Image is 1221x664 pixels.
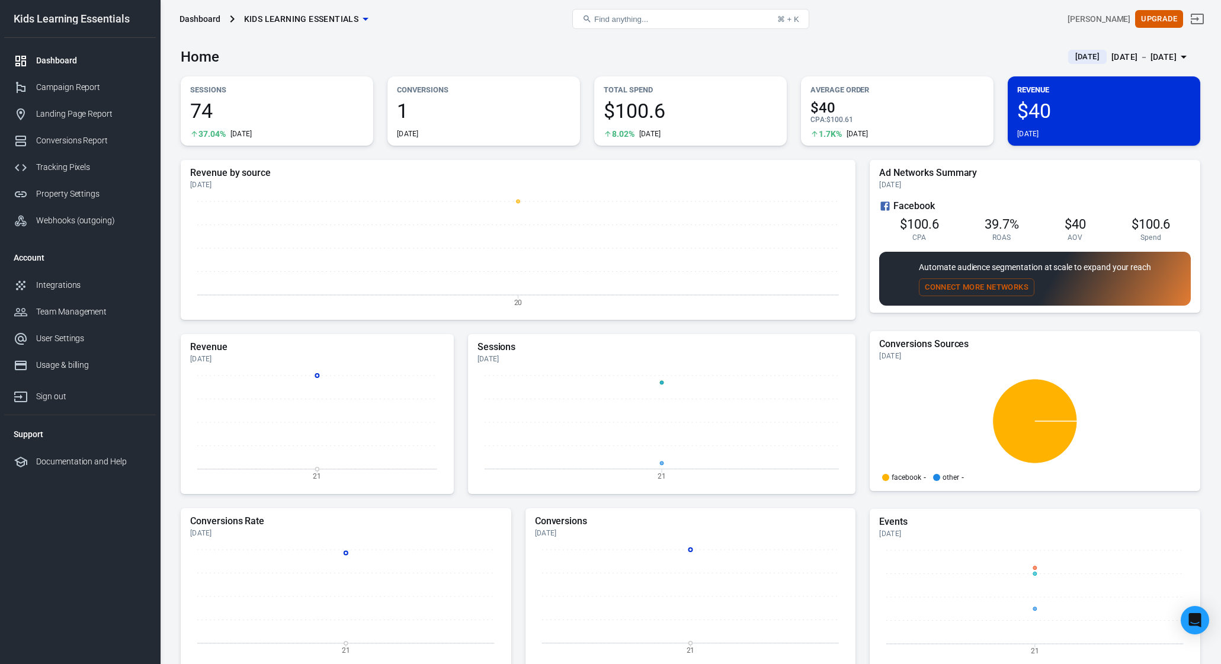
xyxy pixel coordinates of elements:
p: other [943,474,959,481]
span: $100.6 [1132,217,1171,232]
span: 37.04% [198,130,226,138]
span: CPA [912,233,927,242]
div: Team Management [36,306,146,318]
tspan: 21 [687,646,695,655]
a: Conversions Report [4,127,156,154]
p: Revenue [1017,84,1191,96]
a: Sign out [4,378,156,410]
div: [DATE] [230,129,252,139]
div: Sign out [36,390,146,403]
p: Conversions [397,84,571,96]
a: Team Management [4,299,156,325]
div: [DATE] － [DATE] [1111,50,1177,65]
p: Sessions [190,84,364,96]
div: Campaign Report [36,81,146,94]
div: [DATE] [535,528,847,538]
div: [DATE] [879,180,1191,190]
h5: Ad Networks Summary [879,167,1191,179]
p: facebook [892,474,921,481]
a: Dashboard [4,47,156,74]
li: Account [4,243,156,272]
button: Find anything...⌘ + K [572,9,809,29]
div: Documentation and Help [36,456,146,468]
span: $100.61 [826,116,853,124]
span: $40 [1017,101,1191,121]
div: [DATE] [190,354,444,364]
span: CPA : [810,116,826,124]
tspan: 21 [658,472,666,480]
div: [DATE] [879,529,1191,538]
div: Open Intercom Messenger [1181,606,1209,634]
span: 39.7% [985,217,1019,232]
div: Usage & billing [36,359,146,371]
span: Spend [1140,233,1162,242]
svg: Facebook Ads [879,199,891,213]
a: Property Settings [4,181,156,207]
a: Campaign Report [4,74,156,101]
div: Facebook [879,199,1191,213]
tspan: 21 [313,472,321,480]
div: [DATE] [477,354,847,364]
h5: Revenue by source [190,167,846,179]
span: 1.7K% [819,130,842,138]
span: - [924,474,926,481]
div: Kids Learning Essentials [4,14,156,24]
button: Kids Learning Essentials [239,8,373,30]
div: Account id: NtgCPd8J [1068,13,1130,25]
button: [DATE][DATE] － [DATE] [1059,47,1200,67]
a: Integrations [4,272,156,299]
h5: Revenue [190,341,444,353]
div: Tracking Pixels [36,161,146,174]
div: Property Settings [36,188,146,200]
span: 1 [397,101,571,121]
h5: Conversions [535,515,847,527]
a: Tracking Pixels [4,154,156,181]
div: [DATE] [847,129,869,139]
p: Total Spend [604,84,777,96]
div: [DATE] [190,528,502,538]
div: [DATE] [1017,129,1039,139]
p: Average Order [810,84,984,96]
tspan: 21 [342,646,350,655]
div: Conversions Report [36,134,146,147]
button: Upgrade [1135,10,1183,28]
a: Sign out [1183,5,1212,33]
h3: Home [181,49,219,65]
span: $40 [810,101,984,115]
span: - [962,474,964,481]
span: $100.6 [604,101,777,121]
span: Find anything... [594,15,648,24]
span: ROAS [992,233,1011,242]
span: 8.02% [612,130,634,138]
span: $100.6 [900,217,939,232]
div: [DATE] [879,351,1191,361]
div: User Settings [36,332,146,345]
div: Webhooks (outgoing) [36,214,146,227]
tspan: 21 [1031,647,1039,656]
a: Usage & billing [4,352,156,378]
h5: Sessions [477,341,847,353]
div: [DATE] [397,129,419,139]
a: Landing Page Report [4,101,156,127]
h5: Conversions Rate [190,515,502,527]
span: 74 [190,101,364,121]
li: Support [4,420,156,448]
div: ⌘ + K [777,15,799,24]
h5: Events [879,516,1191,528]
tspan: 20 [514,298,523,306]
span: Kids Learning Essentials [244,12,359,27]
span: [DATE] [1071,51,1104,63]
span: AOV [1068,233,1082,242]
div: Integrations [36,279,146,291]
a: User Settings [4,325,156,352]
div: Dashboard [180,13,220,25]
p: Automate audience segmentation at scale to expand your reach [919,261,1151,274]
div: [DATE] [190,180,846,190]
div: Landing Page Report [36,108,146,120]
span: $40 [1065,217,1086,232]
button: Connect More Networks [919,278,1034,297]
h5: Conversions Sources [879,338,1191,350]
div: [DATE] [639,129,661,139]
div: Dashboard [36,54,146,67]
a: Webhooks (outgoing) [4,207,156,234]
